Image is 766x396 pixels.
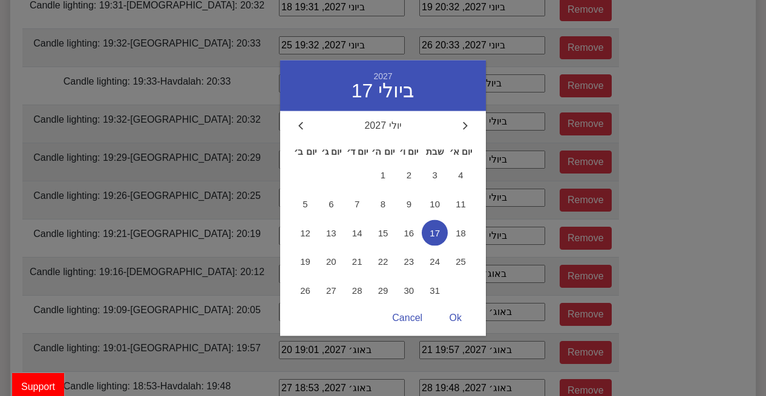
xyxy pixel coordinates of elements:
span: 13 [318,220,344,246]
span: 30 [396,278,422,303]
div: 2027 [298,71,468,81]
span: 17 [422,220,448,246]
span: 29 [370,278,396,303]
div: יום ג׳ [318,140,344,162]
div: יום ו׳ [396,140,422,162]
div: יום ב׳ [292,140,318,162]
span: 8 [370,191,396,217]
span: 21 [344,249,370,275]
span: 9 [396,191,422,217]
span: 14 [344,220,370,246]
span: 2 [396,162,422,188]
span: 26 [292,278,318,303]
span: 25 [448,249,474,275]
span: 5 [292,191,318,217]
span: 19 [292,249,318,275]
div: 17 ביולי [298,81,468,100]
span: 15 [370,220,396,246]
div: שבת [422,140,448,162]
div: יולי 2027 [298,120,468,132]
span: 20 [318,249,344,275]
span: 16 [396,220,422,246]
span: 24 [422,249,448,275]
span: 1 [370,162,396,188]
div: יום ה׳ [370,140,396,162]
span: 22 [370,249,396,275]
span: 7 [344,191,370,217]
span: 28 [344,278,370,303]
span: 12 [292,220,318,246]
div: יום ד׳ [344,140,370,162]
span: 11 [448,191,474,217]
span: 31 [422,278,448,303]
span: 27 [318,278,344,303]
span: 6 [318,191,344,217]
div: Cancel [380,307,434,330]
span: 23 [396,249,422,275]
span: 18 [448,220,474,246]
div: Ok [437,307,474,330]
span: 10 [422,191,448,217]
span: 4 [448,162,474,188]
div: יום א׳ [448,140,474,162]
span: 3 [422,162,448,188]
